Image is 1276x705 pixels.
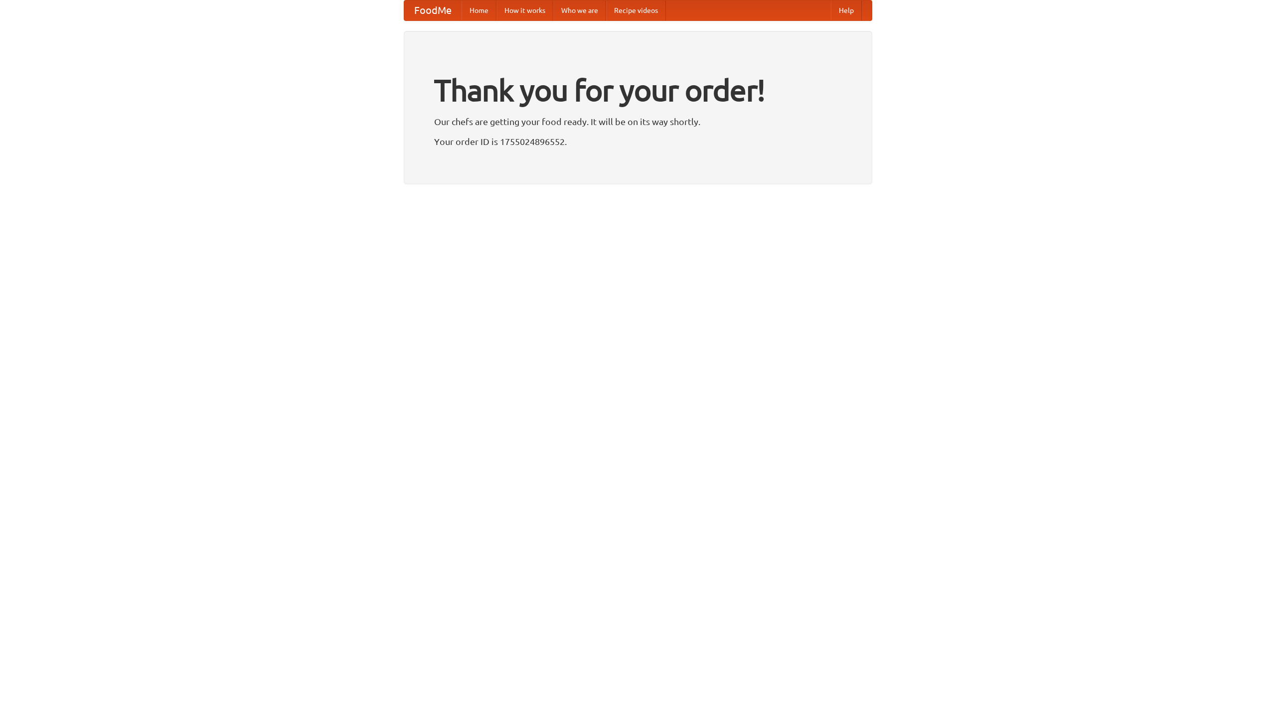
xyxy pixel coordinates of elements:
a: Who we are [553,0,606,20]
a: Recipe videos [606,0,666,20]
a: Help [831,0,862,20]
p: Our chefs are getting your food ready. It will be on its way shortly. [434,114,842,129]
p: Your order ID is 1755024896552. [434,134,842,149]
a: Home [462,0,496,20]
h1: Thank you for your order! [434,66,842,114]
a: How it works [496,0,553,20]
a: FoodMe [404,0,462,20]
